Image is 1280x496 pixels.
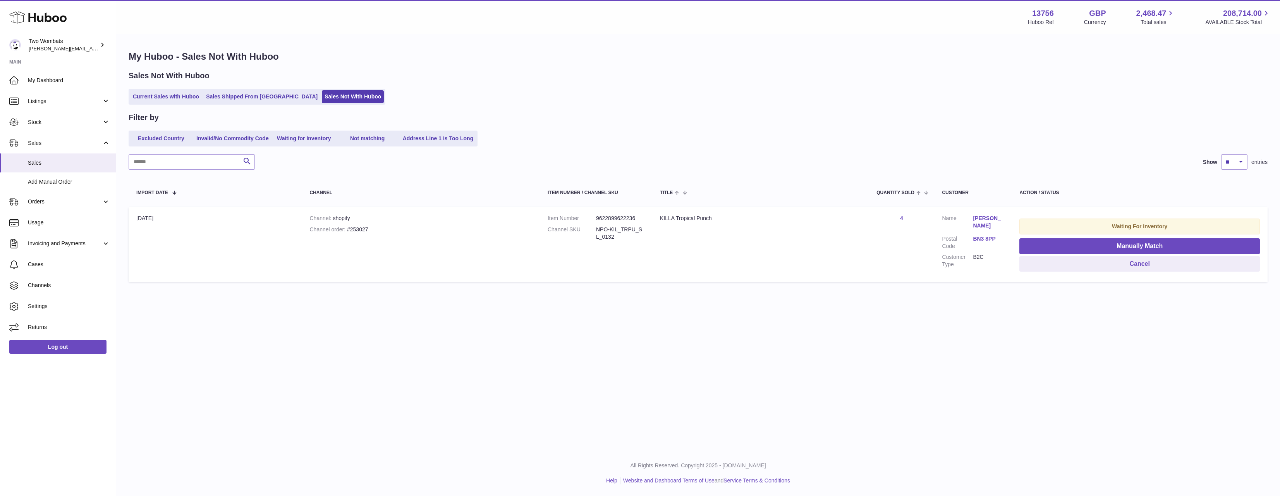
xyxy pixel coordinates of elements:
a: Sales Not With Huboo [322,90,384,103]
span: [PERSON_NAME][EMAIL_ADDRESS][DOMAIN_NAME] [29,45,155,52]
a: Not matching [337,132,399,145]
p: All Rights Reserved. Copyright 2025 - [DOMAIN_NAME] [122,462,1274,469]
span: Returns [28,324,110,331]
a: BN3 8PP [973,235,1004,243]
dd: 9622899622236 [596,215,644,222]
a: [PERSON_NAME] [973,215,1004,229]
td: [DATE] [129,207,302,282]
span: Settings [28,303,110,310]
strong: 13756 [1032,8,1054,19]
span: Listings [28,98,102,105]
div: shopify [310,215,532,222]
li: and [620,477,790,484]
dt: Postal Code [942,235,973,250]
h2: Sales Not With Huboo [129,71,210,81]
span: Quantity Sold [876,190,914,195]
span: Channels [28,282,110,289]
a: Website and Dashboard Terms of Use [623,477,715,484]
img: alan@twowombats.com [9,39,21,51]
span: AVAILABLE Stock Total [1205,19,1271,26]
span: Cases [28,261,110,268]
a: Excluded Country [130,132,192,145]
dt: Item Number [548,215,596,222]
a: Waiting for Inventory [273,132,335,145]
div: KILLA Tropical Punch [660,215,861,222]
div: Channel [310,190,532,195]
span: Sales [28,139,102,147]
button: Cancel [1019,256,1260,272]
dd: NPO-KIL_TRPU_SL_0132 [596,226,644,241]
div: Item Number / Channel SKU [548,190,644,195]
span: 208,714.00 [1223,8,1262,19]
span: Invoicing and Payments [28,240,102,247]
strong: Waiting For Inventory [1112,223,1167,229]
span: Import date [136,190,168,195]
a: Current Sales with Huboo [130,90,202,103]
div: Two Wombats [29,38,98,52]
dt: Channel SKU [548,226,596,241]
a: Help [606,477,617,484]
div: Currency [1084,19,1106,26]
h2: Filter by [129,112,159,123]
strong: Channel order [310,226,347,232]
label: Show [1203,158,1217,166]
div: Customer [942,190,1004,195]
strong: GBP [1089,8,1106,19]
dd: B2C [973,253,1004,268]
span: Stock [28,119,102,126]
a: 208,714.00 AVAILABLE Stock Total [1205,8,1271,26]
span: 2,468.47 [1136,8,1167,19]
span: Usage [28,219,110,226]
div: Huboo Ref [1028,19,1054,26]
div: #253027 [310,226,532,233]
span: Add Manual Order [28,178,110,186]
span: Sales [28,159,110,167]
a: Invalid/No Commodity Code [194,132,271,145]
a: Log out [9,340,107,354]
span: entries [1251,158,1268,166]
div: Action / Status [1019,190,1260,195]
span: My Dashboard [28,77,110,84]
a: 4 [900,215,903,221]
a: Service Terms & Conditions [723,477,790,484]
dt: Name [942,215,973,231]
dt: Customer Type [942,253,973,268]
strong: Channel [310,215,333,221]
button: Manually Match [1019,238,1260,254]
span: Title [660,190,673,195]
span: Orders [28,198,102,205]
a: Address Line 1 is Too Long [400,132,476,145]
span: Total sales [1141,19,1175,26]
h1: My Huboo - Sales Not With Huboo [129,50,1268,63]
a: Sales Shipped From [GEOGRAPHIC_DATA] [203,90,320,103]
a: 2,468.47 Total sales [1136,8,1175,26]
